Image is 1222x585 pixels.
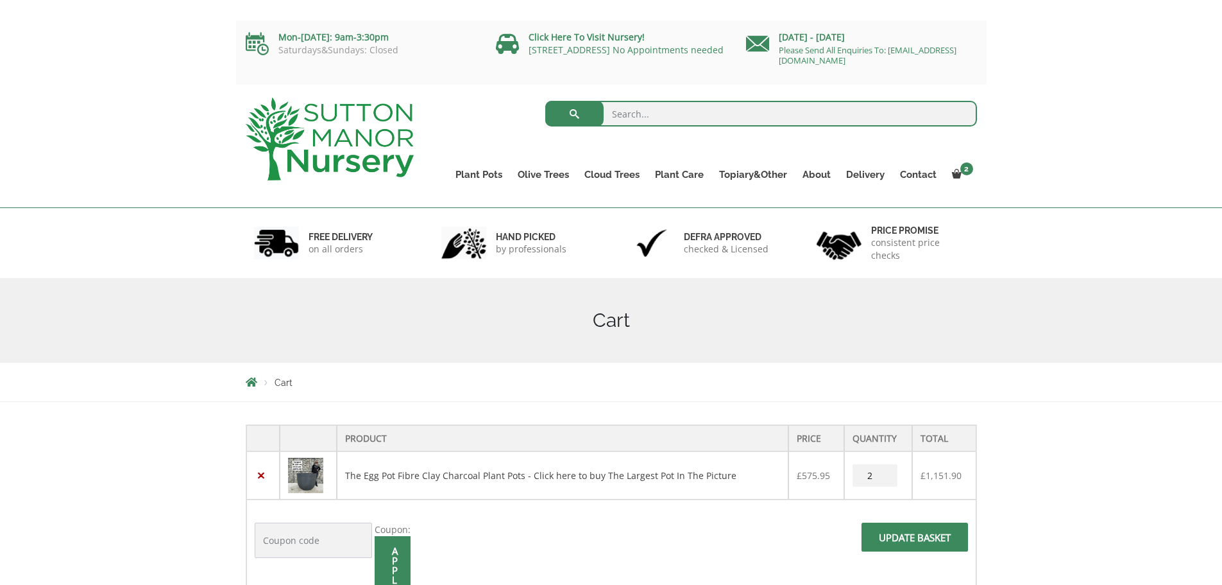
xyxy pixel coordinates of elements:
img: Cart - 6E854A0A 0B35 4A3C BD6C 1F85304CC298 1 105 c [288,458,323,493]
a: Please Send All Enquiries To: [EMAIL_ADDRESS][DOMAIN_NAME] [779,44,956,66]
a: Topiary&Other [711,166,795,184]
th: Product [337,425,788,451]
a: Click Here To Visit Nursery! [529,31,645,43]
bdi: 575.95 [797,469,830,482]
th: Quantity [844,425,912,451]
p: Saturdays&Sundays: Closed [246,45,477,55]
a: 2 [944,166,977,184]
p: checked & Licensed [684,243,768,256]
p: consistent price checks [871,236,969,262]
h6: FREE DELIVERY [309,231,373,243]
span: Cart [275,378,293,388]
a: Remove this item [255,469,268,482]
img: 4.jpg [817,223,861,263]
a: [STREET_ADDRESS] No Appointments needed [529,44,724,56]
th: Total [912,425,976,451]
p: by professionals [496,243,566,256]
span: 2 [960,162,973,175]
input: Product quantity [853,464,897,487]
bdi: 1,151.90 [921,469,962,482]
label: Coupon: [375,523,411,536]
h6: hand picked [496,231,566,243]
input: Coupon code [255,523,372,558]
a: Plant Care [647,166,711,184]
span: £ [921,469,926,482]
nav: Breadcrumbs [246,377,977,387]
img: 3.jpg [629,227,674,259]
h6: Price promise [871,225,969,236]
a: Cloud Trees [577,166,647,184]
input: Search... [545,101,977,127]
span: £ [797,469,802,482]
a: The Egg Pot Fibre Clay Charcoal Plant Pots - Click here to buy The Largest Pot In The Picture [345,469,736,482]
a: Contact [892,166,944,184]
a: About [795,166,838,184]
p: [DATE] - [DATE] [746,30,977,45]
img: 1.jpg [254,227,299,259]
a: Plant Pots [448,166,510,184]
input: Update basket [861,523,968,552]
h6: Defra approved [684,231,768,243]
h1: Cart [246,309,977,332]
a: Olive Trees [510,166,577,184]
th: Price [788,425,844,451]
p: Mon-[DATE]: 9am-3:30pm [246,30,477,45]
p: on all orders [309,243,373,256]
img: logo [246,98,414,180]
img: 2.jpg [441,227,486,259]
a: Delivery [838,166,892,184]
